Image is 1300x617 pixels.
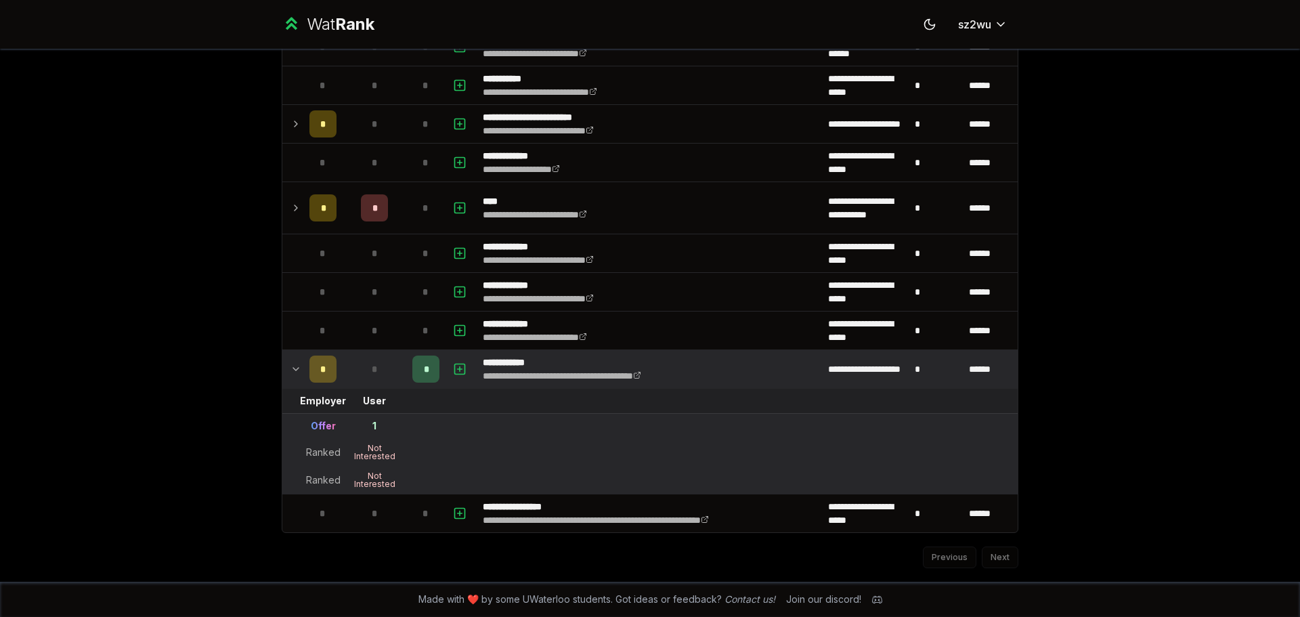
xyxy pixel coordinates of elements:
span: Rank [335,14,374,34]
button: sz2wu [947,12,1018,37]
div: Not Interested [347,472,402,488]
div: Offer [311,419,336,433]
div: 1 [372,419,376,433]
a: Contact us! [724,593,775,605]
div: Ranked [306,446,341,459]
div: Ranked [306,473,341,487]
td: Employer [304,389,342,413]
span: sz2wu [958,16,991,33]
span: Made with ❤️ by some UWaterloo students. Got ideas or feedback? [418,593,775,606]
div: Join our discord! [786,593,861,606]
a: WatRank [282,14,374,35]
div: Wat [307,14,374,35]
div: Not Interested [347,444,402,461]
td: User [342,389,407,413]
